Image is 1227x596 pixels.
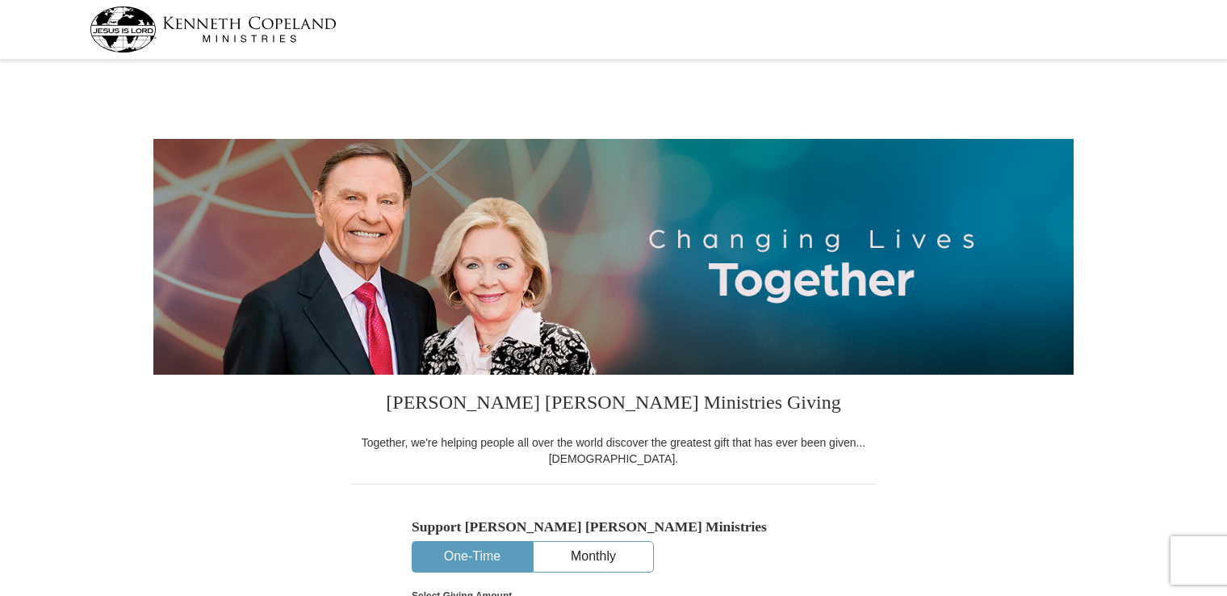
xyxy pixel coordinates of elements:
[351,375,876,434] h3: [PERSON_NAME] [PERSON_NAME] Ministries Giving
[534,542,653,572] button: Monthly
[412,542,532,572] button: One-Time
[412,518,815,535] h5: Support [PERSON_NAME] [PERSON_NAME] Ministries
[90,6,337,52] img: kcm-header-logo.svg
[351,434,876,467] div: Together, we're helping people all over the world discover the greatest gift that has ever been g...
